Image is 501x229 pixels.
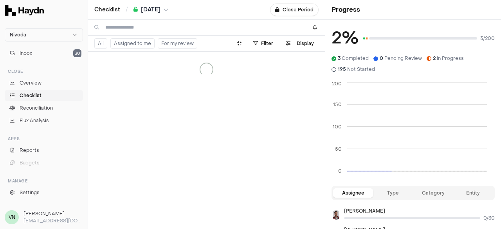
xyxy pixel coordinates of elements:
[124,5,130,13] span: /
[332,26,359,50] h3: 2 %
[338,66,346,72] span: 195
[281,37,319,50] button: Display
[141,6,160,14] span: [DATE]
[338,168,342,174] tspan: 0
[20,159,40,166] span: Budgets
[380,55,383,61] span: 0
[483,215,495,221] span: 0 / 30
[333,124,342,130] tspan: 100
[88,6,175,14] nav: breadcrumb
[23,210,83,217] h3: [PERSON_NAME]
[5,157,83,168] button: Budgets
[332,5,360,14] h1: Progress
[20,117,49,124] span: Flux Analysis
[413,188,453,198] button: Category
[5,115,83,126] a: Flux Analysis
[5,210,19,224] span: VN
[5,145,83,156] a: Reports
[338,55,341,61] span: 3
[344,208,495,214] p: [PERSON_NAME]
[20,79,41,87] span: Overview
[5,65,83,78] div: Close
[5,187,83,198] a: Settings
[20,147,39,154] span: Reports
[332,210,341,220] img: JP Smit
[335,146,342,152] tspan: 50
[332,81,342,87] tspan: 200
[5,5,44,16] img: Haydn Logo
[94,38,107,49] button: All
[158,38,197,49] button: For my review
[5,28,83,41] button: Nivoda
[5,103,83,114] a: Reconciliation
[5,132,83,145] div: Apps
[5,78,83,88] a: Overview
[5,175,83,187] div: Manage
[94,6,120,14] a: Checklist
[433,55,436,61] span: 2
[110,38,155,49] button: Assigned to me
[20,105,53,112] span: Reconciliation
[20,50,32,57] span: Inbox
[338,55,369,61] span: Completed
[373,188,413,198] button: Type
[249,37,278,50] button: Filter
[433,55,464,61] span: In Progress
[333,188,373,198] button: Assignee
[480,35,495,41] span: 3 / 200
[23,217,83,224] p: [EMAIL_ADDRESS][DOMAIN_NAME]
[453,188,493,198] button: Entity
[5,48,83,59] button: Inbox30
[333,101,342,108] tspan: 150
[133,6,168,14] button: [DATE]
[20,92,41,99] span: Checklist
[338,66,375,72] span: Not Started
[5,90,83,101] a: Checklist
[270,4,319,16] button: Close Period
[20,189,40,196] span: Settings
[261,40,273,47] span: Filter
[10,32,26,38] span: Nivoda
[380,55,422,61] span: Pending Review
